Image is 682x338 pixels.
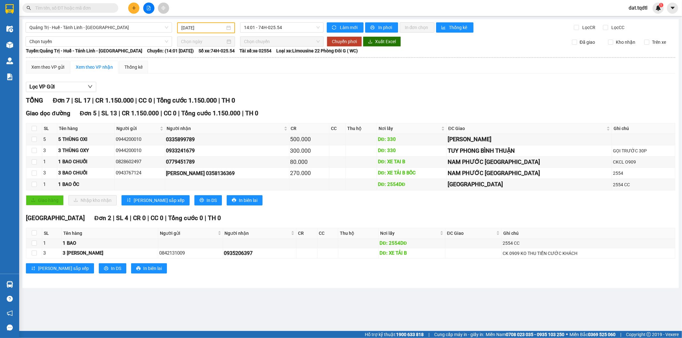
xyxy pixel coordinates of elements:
[6,58,13,64] img: warehouse-icon
[104,266,108,271] span: printer
[329,123,346,134] th: CC
[88,84,93,89] span: down
[244,23,319,32] span: 14:01 - 74H-025.54
[143,265,162,272] span: In biên lai
[27,6,31,10] span: search
[276,47,358,54] span: Loại xe: Limousine 22 Phòng Đôi G ( WC)
[58,169,114,177] div: 3 BAO CHUỐI
[124,64,143,71] div: Thống kê
[57,123,115,134] th: Tên hàng
[161,110,162,117] span: |
[577,39,598,46] span: Đã giao
[131,263,167,273] button: printerIn biên lai
[166,158,288,166] div: 0779451789
[378,181,445,188] div: DĐ: 2554DĐ
[147,214,149,222] span: |
[448,125,605,132] span: ĐC Giao
[580,24,597,31] span: Lọc CR
[659,3,663,7] sup: 1
[74,96,90,104] span: SL 17
[158,3,169,14] button: aim
[42,123,57,134] th: SL
[647,332,651,337] span: copyright
[6,26,13,32] img: warehouse-icon
[94,214,111,222] span: Đơn 2
[448,157,611,166] div: NAM PHƯỚC [GEOGRAPHIC_DATA]
[29,37,168,46] span: Chọn tuyến
[116,169,164,177] div: 0943767124
[135,96,137,104] span: |
[609,24,626,31] span: Lọc CC
[151,214,163,222] span: CC 0
[6,42,13,48] img: warehouse-icon
[368,39,372,44] span: download
[43,181,56,188] div: 1
[434,331,484,338] span: Cung cấp máy in - giấy in:
[370,25,376,30] span: printer
[80,110,97,117] span: Đơn 5
[290,146,328,155] div: 300.000
[245,110,258,117] span: TH 0
[43,147,56,155] div: 3
[623,4,653,12] span: dat.tqdtl
[363,36,401,47] button: downloadXuất Excel
[167,125,283,132] span: Người nhận
[340,24,358,31] span: Làm mới
[42,228,62,239] th: SL
[58,136,114,143] div: 5 THÙNG OXI
[31,266,35,271] span: sort-ascending
[116,214,128,222] span: SL 4
[29,23,168,32] span: Quảng Trị - Huế - Tánh Linh - Cát Tiên
[588,332,615,337] strong: 0369 525 060
[166,147,288,155] div: 0933241679
[6,281,13,288] img: warehouse-icon
[448,135,611,144] div: [PERSON_NAME]
[146,6,151,10] span: file-add
[53,96,70,104] span: Đơn 7
[134,197,184,204] span: [PERSON_NAME] sắp xếp
[218,96,220,104] span: |
[58,147,114,155] div: 3 THÙNG OXY
[101,110,117,117] span: SL 13
[26,110,70,117] span: Giao dọc đường
[613,39,638,46] span: Kho nhận
[380,230,439,237] span: Nơi lấy
[239,197,257,204] span: In biên lai
[63,250,157,257] div: 3 [PERSON_NAME]
[166,169,288,177] div: [PERSON_NAME] 0358136369
[116,158,164,166] div: 0828602497
[346,123,377,134] th: Thu hộ
[7,296,13,302] span: question-circle
[242,110,244,117] span: |
[620,331,621,338] span: |
[43,169,56,177] div: 3
[379,125,440,132] span: Nơi lấy
[168,214,203,222] span: Tổng cước 0
[380,250,444,257] div: DĐ: XE TẢI B
[449,24,468,31] span: Thống kê
[378,158,445,166] div: DĐ: XE TAI B
[448,180,611,189] div: [GEOGRAPHIC_DATA]
[612,123,675,134] th: Ghi chú
[448,169,611,178] div: NAM PHƯỚC [GEOGRAPHIC_DATA]
[655,5,661,11] img: icon-new-feature
[506,332,564,337] strong: 0708 023 035 - 0935 103 250
[375,38,396,45] span: Xuất Excel
[99,263,126,273] button: printerIn DS
[613,158,674,165] div: CKCL O909
[208,214,221,222] span: TH 0
[222,96,235,104] span: TH 0
[43,240,60,247] div: 1
[227,195,263,205] button: printerIn biên lai
[7,310,13,316] span: notification
[161,6,166,10] span: aim
[224,249,295,257] div: 0935206397
[232,198,236,203] span: printer
[566,333,568,336] span: ⚪️
[122,195,190,205] button: sort-ascending[PERSON_NAME] sắp xếp
[116,136,164,143] div: 0944200010
[133,214,146,222] span: CR 0
[165,214,167,222] span: |
[317,228,338,239] th: CC
[26,214,85,222] span: [GEOGRAPHIC_DATA]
